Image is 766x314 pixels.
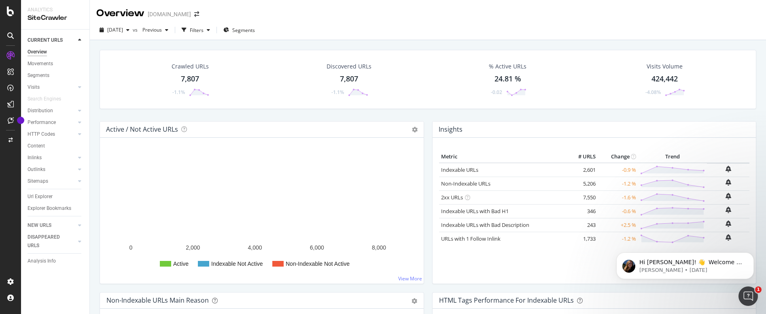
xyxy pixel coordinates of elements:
[441,221,529,229] a: Indexable URLs with Bad Description
[28,60,84,68] a: Movements
[598,232,638,246] td: -1.2 %
[28,221,51,230] div: NEW URLS
[598,151,638,163] th: Change
[107,26,123,33] span: 2025 Aug. 24th
[248,244,262,251] text: 4,000
[96,23,133,36] button: [DATE]
[106,151,417,277] svg: A chart.
[173,261,189,267] text: Active
[489,62,526,70] div: % Active URLs
[28,165,76,174] a: Outlinks
[148,10,191,18] div: [DOMAIN_NAME]
[106,124,178,135] h4: Active / Not Active URLs
[28,165,45,174] div: Outlinks
[439,296,574,304] div: HTML Tags Performance for Indexable URLs
[651,74,678,84] div: 424,442
[565,163,598,177] td: 2,601
[647,62,683,70] div: Visits Volume
[28,204,84,213] a: Explorer Bookmarks
[340,74,358,84] div: 7,807
[638,151,707,163] th: Trend
[28,118,56,127] div: Performance
[28,83,40,92] div: Visits
[439,151,565,163] th: Metric
[28,83,76,92] a: Visits
[598,163,638,177] td: -0.9 %
[726,166,731,172] div: bell-plus
[565,151,598,163] th: # URLS
[565,218,598,232] td: 243
[441,207,509,215] a: Indexable URLs with Bad H1
[28,71,84,80] a: Segments
[28,107,53,115] div: Distribution
[28,192,53,201] div: Url Explorer
[28,257,56,265] div: Analysis Info
[186,244,200,251] text: 2,000
[28,177,76,186] a: Sitemaps
[726,234,731,241] div: bell-plus
[139,23,172,36] button: Previous
[726,207,731,213] div: bell-plus
[726,220,731,227] div: bell-plus
[441,235,501,242] a: URLs with 1 Follow Inlink
[598,204,638,218] td: -0.6 %
[398,275,422,282] a: View More
[181,74,199,84] div: 7,807
[645,89,661,96] div: -4.08%
[441,180,490,187] a: Non-Indexable URLs
[28,142,45,150] div: Content
[738,286,758,306] iframe: Intercom live chat
[28,130,55,139] div: HTTP Codes
[28,60,53,68] div: Movements
[232,27,255,34] span: Segments
[491,89,502,96] div: -0.02
[28,95,69,103] a: Search Engines
[190,27,204,34] div: Filters
[178,23,213,36] button: Filters
[28,13,83,23] div: SiteCrawler
[172,89,185,96] div: -1.1%
[28,36,76,45] a: CURRENT URLS
[412,298,417,304] div: gear
[28,192,84,201] a: Url Explorer
[565,232,598,246] td: 1,733
[441,166,478,173] a: Indexable URLs
[565,190,598,204] td: 7,550
[139,26,162,33] span: Previous
[28,48,84,56] a: Overview
[327,62,371,70] div: Discovered URLs
[220,23,258,36] button: Segments
[28,154,42,162] div: Inlinks
[28,71,49,80] div: Segments
[598,190,638,204] td: -1.6 %
[172,62,209,70] div: Crawled URLs
[565,204,598,218] td: 346
[726,193,731,199] div: bell-plus
[28,221,76,230] a: NEW URLS
[28,130,76,139] a: HTTP Codes
[604,235,766,292] iframe: Intercom notifications message
[286,261,350,267] text: Non-Indexable Not Active
[28,177,48,186] div: Sitemaps
[96,6,144,20] div: Overview
[129,244,133,251] text: 0
[412,127,418,132] i: Options
[565,177,598,190] td: 5,206
[194,11,199,17] div: arrow-right-arrow-left
[726,179,731,186] div: bell-plus
[211,261,263,267] text: Indexable Not Active
[28,257,84,265] a: Analysis Info
[28,204,71,213] div: Explorer Bookmarks
[28,107,76,115] a: Distribution
[28,142,84,150] a: Content
[133,26,139,33] span: vs
[28,233,68,250] div: DISAPPEARED URLS
[28,118,76,127] a: Performance
[310,244,324,251] text: 6,000
[28,95,61,103] div: Search Engines
[28,154,76,162] a: Inlinks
